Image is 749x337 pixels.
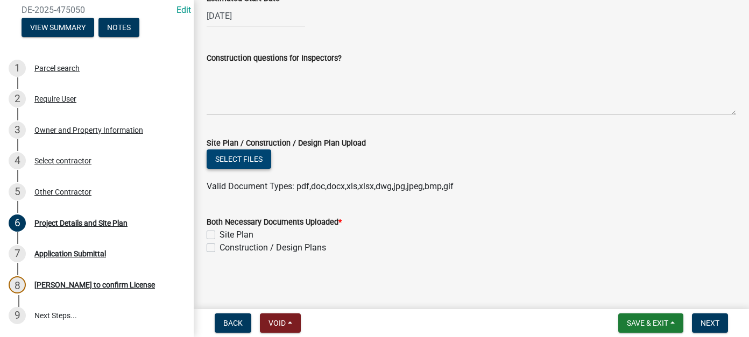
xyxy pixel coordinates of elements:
label: Construction questions for Inspectors? [207,55,342,62]
span: Next [701,319,719,327]
wm-modal-confirm: Summary [22,24,94,32]
div: 5 [9,183,26,200]
div: Parcel search [34,64,80,72]
a: Edit [176,5,191,15]
label: Construction / Design Plans [220,241,326,254]
div: Owner and Property Information [34,126,143,134]
div: 9 [9,307,26,324]
span: Void [268,319,286,327]
div: 2 [9,90,26,107]
span: Back [223,319,243,327]
div: Select contractor [34,157,91,164]
span: Save & Exit [627,319,668,327]
div: 1 [9,60,26,77]
label: Both Necessary Documents Uploaded [207,219,342,226]
wm-modal-confirm: Edit Application Number [176,5,191,15]
div: Application Submittal [34,250,106,257]
button: View Summary [22,18,94,37]
label: Site Plan [220,228,253,241]
div: Other Contractor [34,188,91,196]
div: 3 [9,121,26,139]
div: 6 [9,214,26,232]
button: Save & Exit [618,313,683,333]
button: Back [215,313,251,333]
label: Site Plan / Construction / Design Plan Upload [207,140,366,147]
div: Project Details and Site Plan [34,219,128,227]
wm-modal-confirm: Notes [98,24,139,32]
span: DE-2025-475050 [22,5,172,15]
div: 8 [9,276,26,293]
button: Next [692,313,728,333]
div: Require User [34,95,76,103]
div: 7 [9,245,26,262]
button: Select files [207,149,271,169]
span: Valid Document Types: pdf,doc,docx,xls,xlsx,dwg,jpg,jpeg,bmp,gif [207,181,454,191]
button: Notes [98,18,139,37]
input: mm/dd/yyyy [207,5,305,27]
div: [PERSON_NAME] to confirm License [34,281,155,289]
button: Void [260,313,301,333]
div: 4 [9,152,26,169]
